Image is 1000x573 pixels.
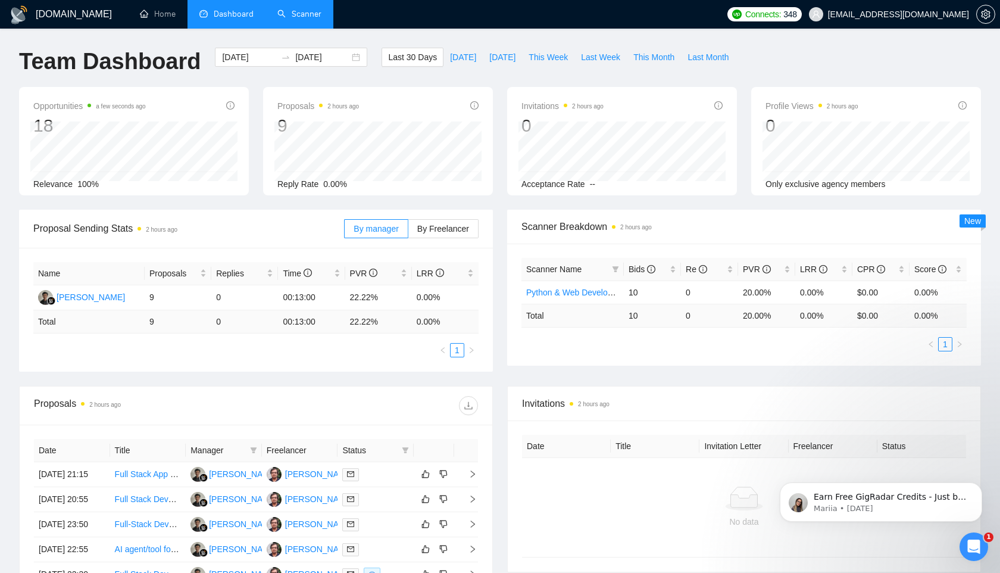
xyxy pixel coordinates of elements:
[267,467,282,482] img: MH
[459,495,477,503] span: right
[399,441,411,459] span: filter
[110,512,186,537] td: Full-Stack Developer Needed to Build SaaS MVP
[620,224,652,231] time: 2 hours ago
[436,269,444,277] span: info-circle
[745,8,781,21] span: Connects:
[783,8,796,21] span: 348
[765,99,858,113] span: Profile Views
[418,542,433,556] button: like
[459,470,477,478] span: right
[522,396,966,411] span: Invitations
[412,310,479,334] td: 0.00 %
[285,543,354,556] div: [PERSON_NAME]
[214,9,254,19] span: Dashboard
[216,267,264,280] span: Replies
[910,281,967,304] td: 0.00%
[470,101,479,110] span: info-circle
[633,51,674,64] span: This Month
[267,544,354,553] a: MH[PERSON_NAME]
[267,494,354,503] a: MH[PERSON_NAME]
[532,515,957,528] div: No data
[450,51,476,64] span: [DATE]
[190,469,277,478] a: MH[PERSON_NAME]
[33,262,145,285] th: Name
[952,337,967,351] button: right
[952,337,967,351] li: Next Page
[521,179,585,189] span: Acceptance Rate
[938,337,952,351] li: 1
[421,469,430,479] span: like
[345,310,412,334] td: 22.22 %
[327,103,359,110] time: 2 hours ago
[738,304,795,327] td: 20.00 %
[629,264,655,274] span: Bids
[190,517,205,532] img: MH
[789,435,877,458] th: Freelancer
[190,519,277,528] a: MH[PERSON_NAME]
[681,48,735,67] button: Last Month
[436,492,451,506] button: dislike
[852,304,910,327] td: $ 0.00
[190,494,277,503] a: MH[PERSON_NAME]
[34,396,256,415] div: Proposals
[267,542,282,557] img: MH
[743,264,771,274] span: PVR
[211,285,278,310] td: 0
[526,288,631,297] a: Python & Web Development
[115,519,297,529] a: Full-Stack Developer Needed to Build SaaS MVP
[436,343,450,357] button: left
[521,219,967,234] span: Scanner Breakdown
[211,310,278,334] td: 0
[699,435,788,458] th: Invitation Letter
[417,224,469,233] span: By Freelancer
[765,114,858,137] div: 0
[33,221,344,236] span: Proposal Sending Stats
[627,48,681,67] button: This Month
[262,439,338,462] th: Freelancer
[439,494,448,504] span: dislike
[800,264,827,274] span: LRR
[910,304,967,327] td: 0.00 %
[209,518,277,531] div: [PERSON_NAME]
[436,467,451,481] button: dislike
[914,264,946,274] span: Score
[388,51,437,64] span: Last 30 Days
[421,544,430,554] span: like
[418,467,433,481] button: like
[283,269,311,278] span: Time
[146,226,177,233] time: 2 hours ago
[277,114,359,137] div: 9
[924,337,938,351] li: Previous Page
[924,337,938,351] button: left
[250,447,257,454] span: filter
[877,435,966,458] th: Status
[483,48,522,67] button: [DATE]
[964,216,981,226] span: New
[110,439,186,462] th: Title
[211,262,278,285] th: Replies
[115,469,380,479] a: Full Stack App Developer – Figma to Production ([URL], Azure DevOps)
[145,285,211,310] td: 9
[857,264,885,274] span: CPR
[938,265,946,273] span: info-circle
[281,52,290,62] span: to
[199,549,208,557] img: gigradar-bm.png
[699,265,707,273] span: info-circle
[34,462,110,487] td: [DATE] 21:15
[526,264,582,274] span: Scanner Name
[34,537,110,562] td: [DATE] 22:55
[819,265,827,273] span: info-circle
[765,179,886,189] span: Only exclusive agency members
[110,537,186,562] td: AI agent/tool for automating filling up web forms
[382,48,443,67] button: Last 30 Days
[436,542,451,556] button: dislike
[421,519,430,529] span: like
[96,103,145,110] time: a few seconds ago
[464,343,479,357] button: right
[190,467,205,482] img: MH
[522,435,611,458] th: Date
[285,493,354,506] div: [PERSON_NAME]
[686,264,707,274] span: Re
[345,285,412,310] td: 22.22%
